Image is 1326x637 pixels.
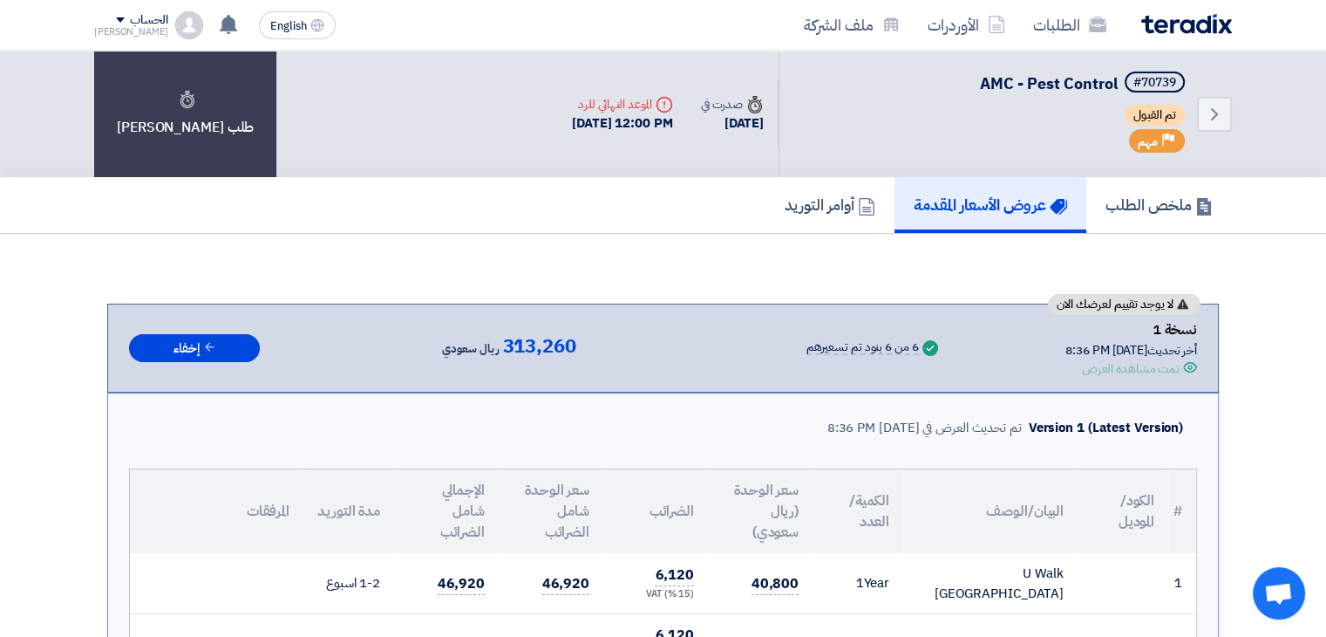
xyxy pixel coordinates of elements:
a: عروض الأسعار المقدمة [894,177,1086,233]
img: profile_test.png [175,11,203,39]
th: الكود/الموديل [1078,469,1168,553]
span: لا يوجد تقييم لعرضك الان [1057,298,1173,311]
th: مدة التوريد [303,469,394,553]
img: Teradix logo [1141,14,1232,34]
div: (15 %) VAT [617,587,694,602]
span: ريال سعودي [442,339,499,360]
div: #70739 [1133,77,1176,89]
span: 313,260 [502,336,575,357]
a: ملخص الطلب [1086,177,1232,233]
button: إخفاء [129,334,260,363]
button: English [259,11,336,39]
h5: AMC - Pest Control [980,72,1188,96]
th: الكمية/العدد [813,469,903,553]
th: الضرائب [603,469,708,553]
div: 6 من 6 بنود تم تسعيرهم [806,341,919,355]
a: الطلبات [1019,4,1120,45]
th: الإجمالي شامل الضرائب [394,469,499,553]
a: Open chat [1253,567,1305,620]
h5: ملخص الطلب [1105,195,1213,215]
span: 46,920 [542,573,589,595]
td: 1-2 اسبوع [303,553,394,614]
div: [DATE] [701,113,764,134]
div: Version 1 (Latest Version) [1029,418,1183,438]
a: أوامر التوريد [765,177,894,233]
div: الموعد النهائي للرد [572,95,673,113]
a: الأوردرات [914,4,1019,45]
span: AMC - Pest Control [980,72,1118,95]
div: نسخة 1 [1065,318,1197,341]
div: [DATE] 12:00 PM [572,113,673,134]
div: أخر تحديث [DATE] 8:36 PM [1065,341,1197,360]
div: تم تحديث العرض في [DATE] 8:36 PM [827,418,1022,438]
th: البيان/الوصف [903,469,1078,553]
span: 1 [855,573,863,592]
div: تمت مشاهدة العرض [1082,360,1180,378]
span: تم القبول [1125,105,1185,126]
span: 6,120 [655,565,694,586]
div: صدرت في [701,95,764,113]
div: U Walk [GEOGRAPHIC_DATA] [917,564,1064,603]
h5: عروض الأسعار المقدمة [914,195,1067,215]
h5: أوامر التوريد [785,195,875,215]
th: سعر الوحدة شامل الضرائب [499,469,603,553]
span: مهم [1138,134,1158,150]
th: # [1168,469,1196,553]
span: 46,920 [438,573,485,595]
th: سعر الوحدة (ريال سعودي) [708,469,813,553]
td: 1 [1168,553,1196,614]
div: طلب [PERSON_NAME] [94,51,276,177]
th: المرفقات [130,469,303,553]
div: [PERSON_NAME] [94,27,168,37]
div: الحساب [130,13,167,28]
a: ملف الشركة [790,4,914,45]
td: Year [813,553,903,614]
span: English [270,20,307,32]
span: 40,800 [751,573,799,595]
